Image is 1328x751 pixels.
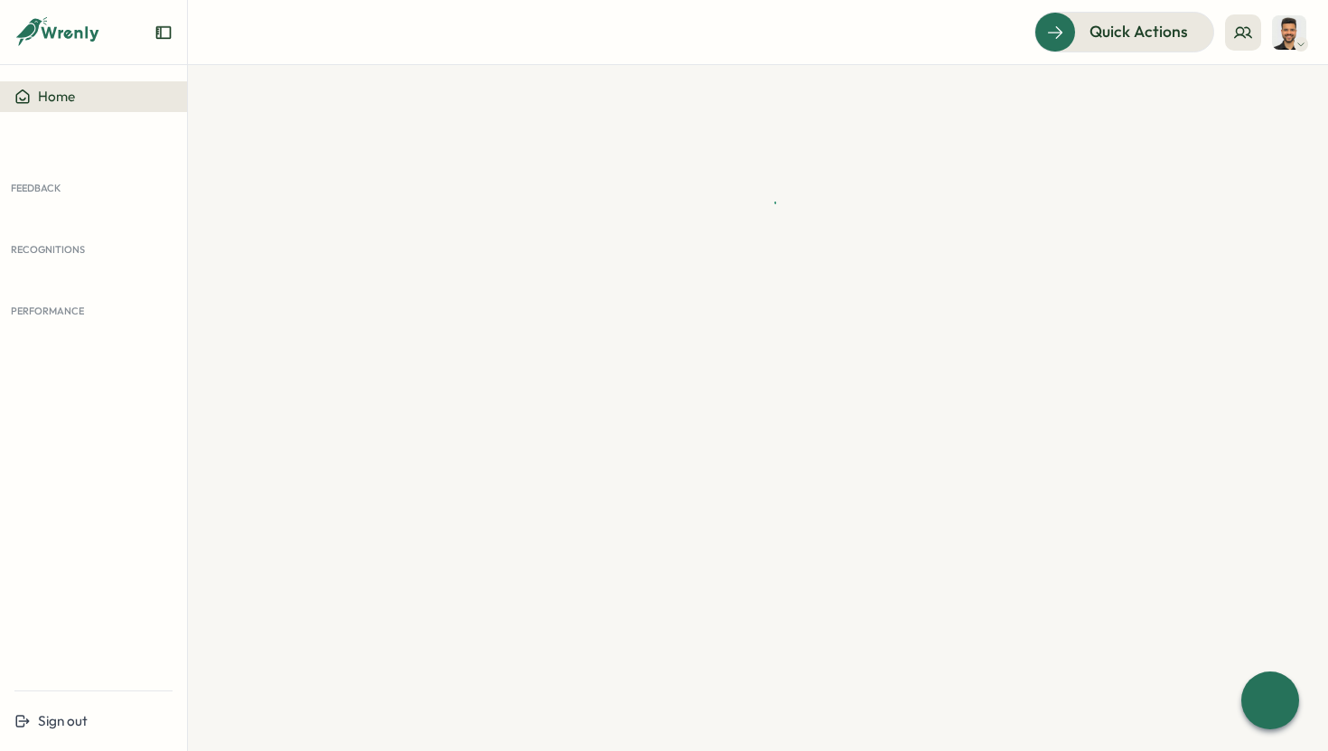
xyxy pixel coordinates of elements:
span: Sign out [38,712,88,729]
span: Quick Actions [1090,20,1188,43]
button: Quick Actions [1034,12,1214,52]
img: Sagar Verma [1272,15,1306,50]
span: Home [38,88,75,105]
button: Expand sidebar [154,23,173,42]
